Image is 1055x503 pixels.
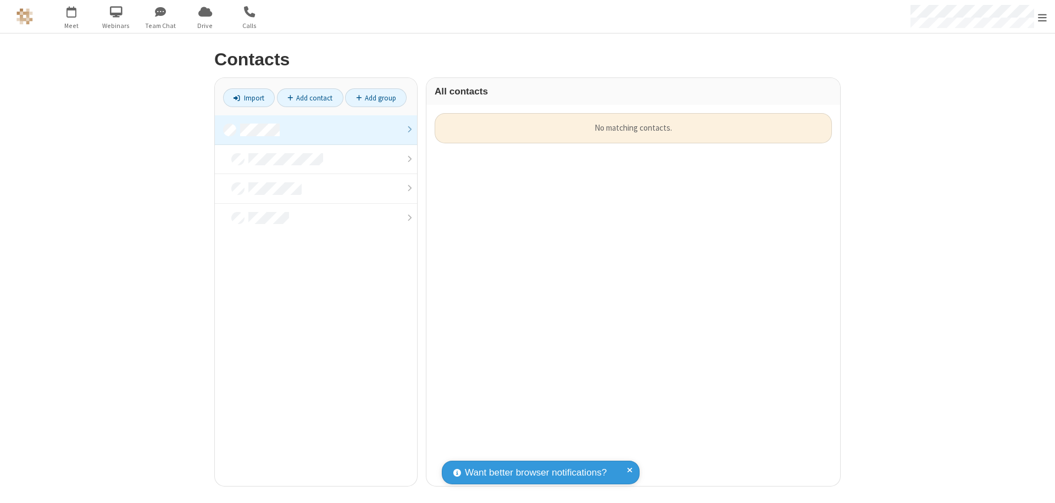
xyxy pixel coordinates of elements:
[229,21,270,31] span: Calls
[345,88,407,107] a: Add group
[140,21,181,31] span: Team Chat
[435,86,832,97] h3: All contacts
[435,113,832,143] div: No matching contacts.
[96,21,137,31] span: Webinars
[16,8,33,25] img: QA Selenium DO NOT DELETE OR CHANGE
[277,88,343,107] a: Add contact
[465,466,607,480] span: Want better browser notifications?
[223,88,275,107] a: Import
[214,50,841,69] h2: Contacts
[51,21,92,31] span: Meet
[185,21,226,31] span: Drive
[426,105,840,486] div: grid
